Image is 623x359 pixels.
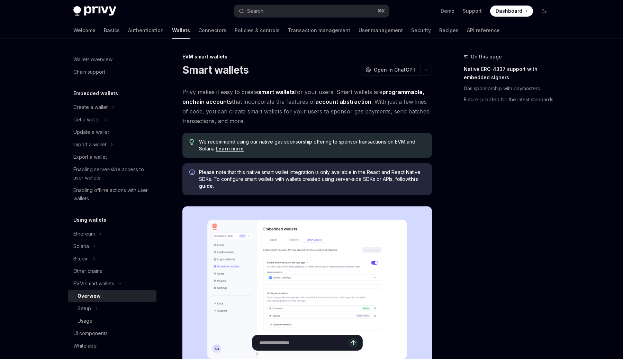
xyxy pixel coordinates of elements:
[68,53,156,66] a: Wallets overview
[411,22,431,39] a: Security
[68,113,156,126] button: Toggle Get a wallet section
[441,8,454,15] a: Demo
[73,128,109,136] div: Update a wallet
[68,101,156,113] button: Toggle Create a wallet section
[73,6,116,16] img: dark logo
[73,68,105,76] div: Chain support
[73,22,96,39] a: Welcome
[464,83,555,94] a: Gas sponsorship with paymasters
[234,5,389,17] button: Open search
[464,94,555,105] a: Future-proofed for the latest standards
[349,338,358,348] button: Send message
[247,7,267,15] div: Search...
[104,22,120,39] a: Basics
[73,255,89,263] div: Bitcoin
[128,22,164,39] a: Authentication
[198,22,226,39] a: Connectors
[68,184,156,205] a: Enabling offline actions with user wallets
[68,138,156,151] button: Toggle Import a wallet section
[68,277,156,290] button: Toggle EVM smart wallets section
[199,138,425,152] span: We recommend using our native gas sponsorship offering to sponsor transactions on EVM and Solana.
[73,103,108,111] div: Create a wallet
[68,252,156,265] button: Toggle Bitcoin section
[172,22,190,39] a: Wallets
[68,228,156,240] button: Toggle Ethereum section
[73,116,100,124] div: Get a wallet
[182,53,432,60] div: EVM smart wallets
[315,98,371,105] a: account abstraction
[68,302,156,315] button: Toggle Setup section
[68,327,156,340] a: UI components
[235,22,280,39] a: Policies & controls
[78,292,101,300] div: Overview
[182,64,249,76] h1: Smart wallets
[288,22,350,39] a: Transaction management
[73,267,102,275] div: Other chains
[259,335,349,350] input: Ask a question...
[216,146,244,152] a: Learn more
[73,342,98,350] div: Whitelabel
[78,304,91,313] div: Setup
[73,153,107,161] div: Export a wallet
[182,87,432,126] span: Privy makes it easy to create for your users. Smart wallets are that incorporate the features of ...
[496,8,522,15] span: Dashboard
[73,89,118,98] h5: Embedded wallets
[464,64,555,83] a: Native ERC-4337 support with embedded signers
[73,55,112,64] div: Wallets overview
[78,317,92,325] div: Usage
[68,163,156,184] a: Enabling server-side access to user wallets
[539,6,550,17] button: Toggle dark mode
[378,8,385,14] span: ⌘ K
[374,66,416,73] span: Open in ChatGPT
[189,169,196,176] svg: Info
[73,279,114,288] div: EVM smart wallets
[68,66,156,78] a: Chain support
[68,126,156,138] a: Update a wallet
[359,22,403,39] a: User management
[68,315,156,327] a: Usage
[73,140,106,149] div: Import a wallet
[73,329,108,338] div: UI components
[68,290,156,302] a: Overview
[490,6,533,17] a: Dashboard
[73,186,152,203] div: Enabling offline actions with user wallets
[68,151,156,163] a: Export a wallet
[68,265,156,277] a: Other chains
[189,139,194,145] svg: Tip
[68,340,156,352] a: Whitelabel
[361,64,420,76] button: Open in ChatGPT
[199,169,425,190] span: Please note that this native smart wallet integration is only available in the React and React Na...
[463,8,482,15] a: Support
[73,230,95,238] div: Ethereum
[467,22,500,39] a: API reference
[73,165,152,182] div: Enabling server-side access to user wallets
[68,240,156,252] button: Toggle Solana section
[439,22,459,39] a: Recipes
[73,242,89,250] div: Solana
[471,53,502,61] span: On this page
[73,216,106,224] h5: Using wallets
[258,89,295,95] strong: smart wallets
